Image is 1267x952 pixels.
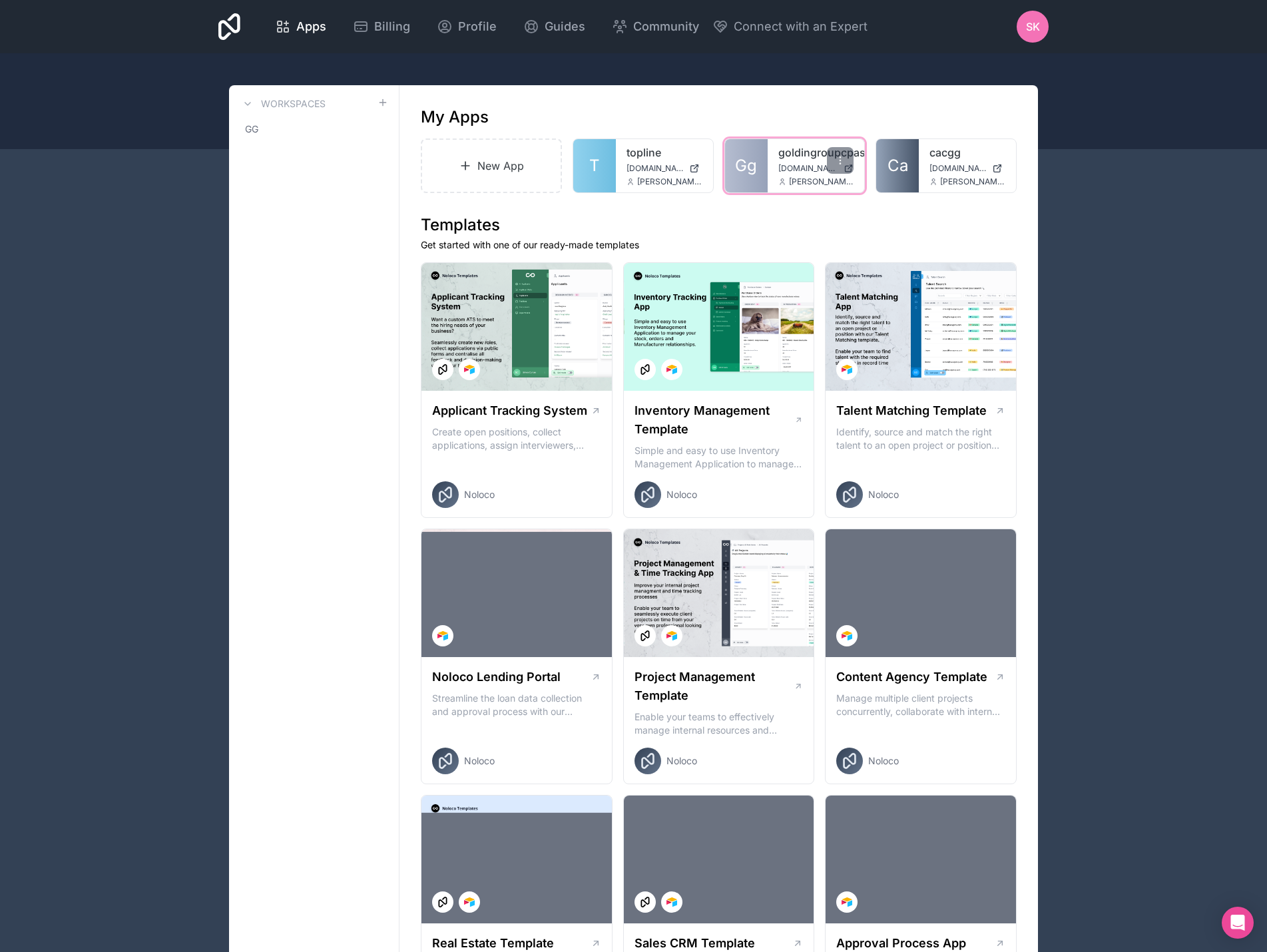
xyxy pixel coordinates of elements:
[666,364,677,375] img: Airtable Logo
[712,17,868,36] button: Connect with an Expert
[836,401,987,420] h1: Talent Matching Template
[342,12,421,41] a: Billing
[666,630,677,641] img: Airtable Logo
[264,12,337,41] a: Apps
[836,692,1005,718] p: Manage multiple client projects concurrently, collaborate with internal and external stakeholders...
[421,138,562,193] a: New App
[637,176,702,187] span: [PERSON_NAME][EMAIL_ADDRESS][DOMAIN_NAME]
[545,17,585,36] span: Guides
[842,364,852,375] img: Airtable Logo
[929,163,987,174] span: [DOMAIN_NAME]
[929,163,1005,174] a: [DOMAIN_NAME]
[634,401,794,439] h1: Inventory Management Template
[432,692,601,718] p: Streamline the loan data collection and approval process with our Lending Portal template.
[464,897,475,907] img: Airtable Logo
[634,668,794,705] h1: Project Management Template
[432,425,601,452] p: Create open positions, collect applications, assign interviewers, centralise candidate feedback a...
[432,401,587,420] h1: Applicant Tracking System
[464,488,495,501] span: Noloco
[734,17,868,36] span: Connect with an Expert
[929,144,1005,160] a: cacgg
[735,155,757,176] span: Gg
[868,754,899,768] span: Noloco
[627,144,702,160] a: topline
[426,12,507,41] a: Profile
[437,630,448,641] img: Airtable Logo
[842,630,852,641] img: Airtable Logo
[464,754,495,768] span: Noloco
[634,710,804,737] p: Enable your teams to effectively manage internal resources and execute client projects on time.
[836,425,1005,452] p: Identify, source and match the right talent to an open project or position with our Talent Matchi...
[245,122,258,136] span: GG
[627,163,684,174] span: [DOMAIN_NAME]
[725,139,768,192] a: Gg
[589,155,600,176] span: T
[666,897,677,907] img: Airtable Logo
[778,163,854,174] a: [DOMAIN_NAME]
[296,17,326,36] span: Apps
[868,488,899,501] span: Noloco
[887,155,908,176] span: Ca
[464,364,475,375] img: Airtable Logo
[573,139,616,192] a: T
[601,12,710,41] a: Community
[634,444,804,471] p: Simple and easy to use Inventory Management Application to manage your stock, orders and Manufact...
[421,107,489,128] h1: My Apps
[633,17,699,36] span: Community
[374,17,410,36] span: Billing
[789,176,854,187] span: [PERSON_NAME][EMAIL_ADDRESS][DOMAIN_NAME]
[240,117,388,141] a: GG
[836,668,987,686] h1: Content Agency Template
[1222,907,1254,939] div: Open Intercom Messenger
[778,163,839,174] span: [DOMAIN_NAME]
[842,897,852,907] img: Airtable Logo
[432,668,561,686] h1: Noloco Lending Portal
[421,238,1017,252] p: Get started with one of our ready-made templates
[940,176,1005,187] span: [PERSON_NAME][EMAIL_ADDRESS][DOMAIN_NAME]
[513,12,596,41] a: Guides
[778,144,854,160] a: goldingroupcpas
[458,17,497,36] span: Profile
[421,214,1017,236] h1: Templates
[876,139,919,192] a: Ca
[240,96,326,112] a: Workspaces
[1026,19,1040,35] span: SK
[261,97,326,111] h3: Workspaces
[666,754,697,768] span: Noloco
[666,488,697,501] span: Noloco
[627,163,702,174] a: [DOMAIN_NAME]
